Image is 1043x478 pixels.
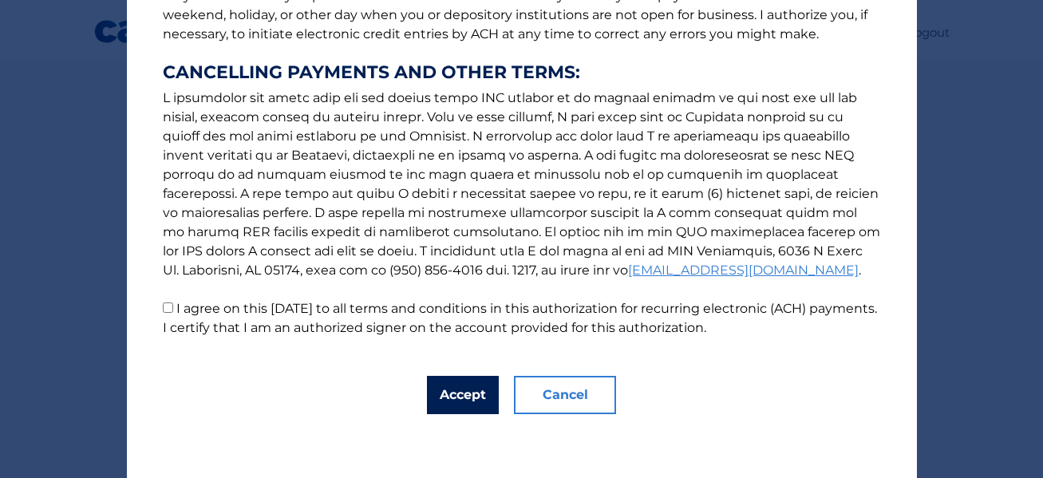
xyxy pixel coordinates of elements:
[427,376,499,414] button: Accept
[163,63,881,82] strong: CANCELLING PAYMENTS AND OTHER TERMS:
[628,263,859,278] a: [EMAIL_ADDRESS][DOMAIN_NAME]
[163,301,877,335] label: I agree on this [DATE] to all terms and conditions in this authorization for recurring electronic...
[514,376,616,414] button: Cancel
